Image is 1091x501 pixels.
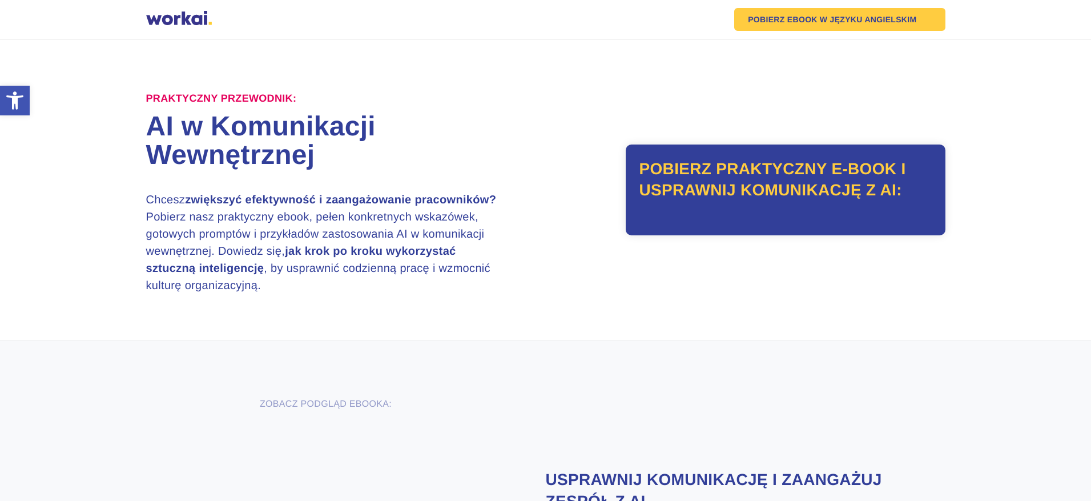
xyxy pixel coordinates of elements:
h3: Chcesz Pobierz nasz praktyczny ebook, pełen konkretnych wskazówek, gotowych promptów i przykładów... [146,191,506,294]
strong: zwiększyć efektywność i zaangażowanie pracowników? [185,194,496,206]
a: POBIERZ EBOOKW JĘZYKU ANGIELSKIMUS flag [734,8,945,31]
h1: AI w Komunikacji Wewnętrznej [146,113,546,170]
p: ZOBACZ PODGLĄD EBOOKA: [146,398,506,411]
h2: Pobierz praktyczny e-book i usprawnij komunikację z AI: [639,158,932,202]
strong: jak krok po kroku wykorzystać sztuczną inteligencję [146,245,456,275]
em: POBIERZ EBOOK [748,15,818,23]
label: Praktyczny przewodnik: [146,93,297,105]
